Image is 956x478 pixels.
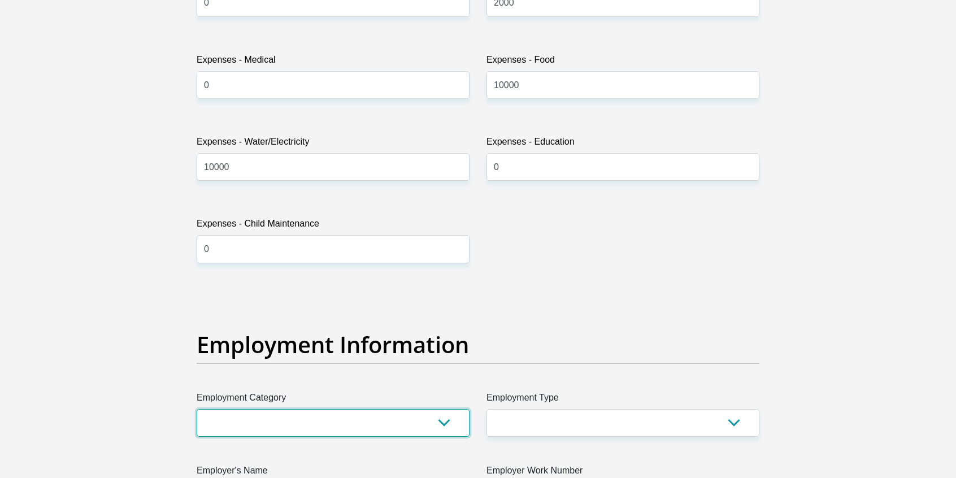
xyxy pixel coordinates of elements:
[197,135,470,153] label: Expenses - Water/Electricity
[197,391,470,409] label: Employment Category
[197,53,470,71] label: Expenses - Medical
[197,217,470,235] label: Expenses - Child Maintenance
[197,71,470,99] input: Expenses - Medical
[486,53,759,71] label: Expenses - Food
[486,135,759,153] label: Expenses - Education
[197,331,759,358] h2: Employment Information
[197,153,470,181] input: Expenses - Water/Electricity
[486,153,759,181] input: Expenses - Education
[486,391,759,409] label: Employment Type
[486,71,759,99] input: Expenses - Food
[197,235,470,263] input: Expenses - Child Maintenance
